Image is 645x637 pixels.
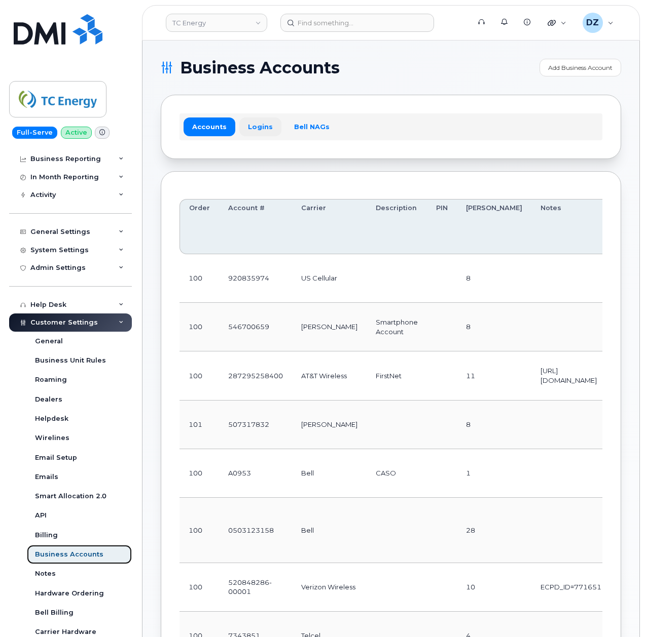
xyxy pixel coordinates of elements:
a: Accounts [184,117,235,136]
td: [PERSON_NAME] [292,401,367,449]
td: 507317832 [219,401,292,449]
td: 0503123158 [219,498,292,563]
td: 100 [180,449,219,498]
td: 520848286-00001 [219,563,292,612]
td: 8 [457,303,531,351]
td: 100 [180,303,219,351]
td: Bell [292,498,367,563]
td: A0953 [219,449,292,498]
td: 1 [457,449,531,498]
td: Verizon Wireless [292,563,367,612]
td: FirstNet [367,351,427,400]
td: 287295258400 [219,351,292,400]
td: 100 [180,563,219,612]
td: 920835974 [219,254,292,303]
th: Order [180,199,219,254]
td: [PERSON_NAME] [292,303,367,351]
td: Bell [292,449,367,498]
td: 10 [457,563,531,612]
td: ECPD_ID=771651 [531,563,611,612]
td: 8 [457,254,531,303]
iframe: Messenger Launcher [601,593,637,629]
td: 28 [457,498,531,563]
a: Bell NAGs [285,117,338,136]
td: US Cellular [292,254,367,303]
td: 100 [180,498,219,563]
th: PIN [427,199,457,254]
td: [URL][DOMAIN_NAME] [531,351,611,400]
th: Account # [219,199,292,254]
td: 11 [457,351,531,400]
td: 101 [180,401,219,449]
td: 8 [457,401,531,449]
td: 100 [180,254,219,303]
th: Carrier [292,199,367,254]
span: Business Accounts [180,60,340,75]
td: 100 [180,351,219,400]
td: Smartphone Account [367,303,427,351]
th: Notes [531,199,611,254]
th: Description [367,199,427,254]
a: Logins [239,117,281,136]
a: Add Business Account [540,59,621,76]
td: 546700659 [219,303,292,351]
td: AT&T Wireless [292,351,367,400]
td: CASO [367,449,427,498]
th: [PERSON_NAME] [457,199,531,254]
